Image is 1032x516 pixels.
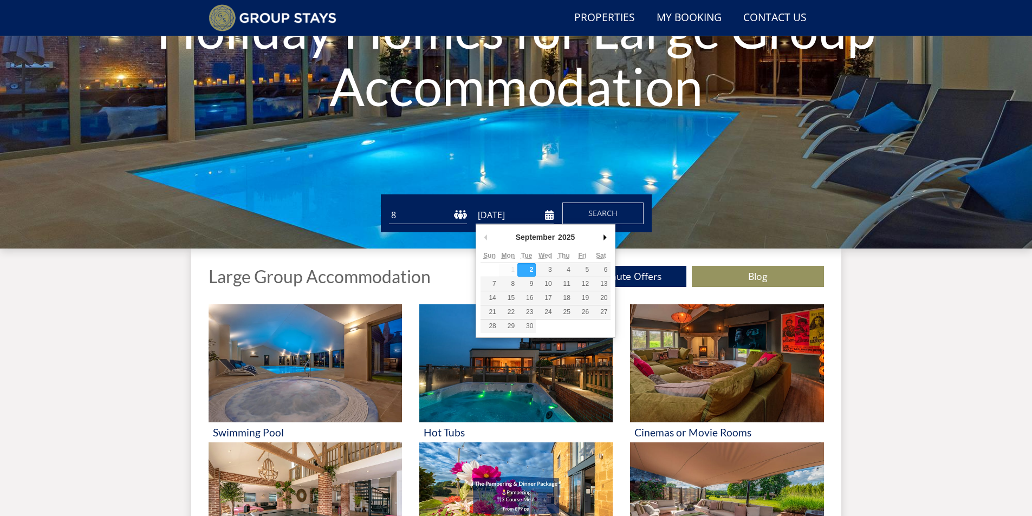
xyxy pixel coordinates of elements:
button: 19 [573,291,592,305]
button: 26 [573,305,592,319]
a: Blog [692,266,824,287]
button: 18 [555,291,573,305]
button: 13 [592,277,610,291]
button: 23 [517,305,536,319]
button: 17 [536,291,554,305]
button: 3 [536,263,554,277]
a: Properties [570,6,639,30]
button: 29 [499,319,517,333]
div: 2025 [556,229,576,245]
img: 'Hot Tubs' - Large Group Accommodation Holiday Ideas [419,304,613,422]
button: 4 [555,263,573,277]
img: Group Stays [209,4,337,31]
button: 2 [517,263,536,277]
button: Next Month [600,229,611,245]
img: 'Cinemas or Movie Rooms' - Large Group Accommodation Holiday Ideas [630,304,823,422]
span: Search [588,208,618,218]
div: September [514,229,556,245]
button: 6 [592,263,610,277]
button: 21 [481,305,499,319]
input: Arrival Date [476,206,554,224]
h1: Large Group Accommodation [209,267,431,286]
button: Search [562,203,644,224]
a: 'Swimming Pool' - Large Group Accommodation Holiday Ideas Swimming Pool [209,304,402,442]
button: 24 [536,305,554,319]
abbr: Tuesday [521,252,532,259]
button: 12 [573,277,592,291]
h3: Swimming Pool [213,427,398,438]
button: 25 [555,305,573,319]
a: 'Cinemas or Movie Rooms' - Large Group Accommodation Holiday Ideas Cinemas or Movie Rooms [630,304,823,442]
a: 'Hot Tubs' - Large Group Accommodation Holiday Ideas Hot Tubs [419,304,613,442]
abbr: Friday [578,252,586,259]
button: 11 [555,277,573,291]
button: 8 [499,277,517,291]
abbr: Saturday [596,252,606,259]
abbr: Monday [502,252,515,259]
abbr: Wednesday [538,252,552,259]
button: 7 [481,277,499,291]
h3: Cinemas or Movie Rooms [634,427,819,438]
button: 27 [592,305,610,319]
button: 9 [517,277,536,291]
button: 28 [481,319,499,333]
button: 20 [592,291,610,305]
a: Contact Us [739,6,811,30]
button: 22 [499,305,517,319]
button: 15 [499,291,517,305]
button: 10 [536,277,554,291]
img: 'Swimming Pool' - Large Group Accommodation Holiday Ideas [209,304,402,422]
button: 30 [517,319,536,333]
abbr: Sunday [483,252,496,259]
a: Last Minute Offers [554,266,686,287]
button: 5 [573,263,592,277]
button: 14 [481,291,499,305]
button: 16 [517,291,536,305]
button: Previous Month [481,229,491,245]
h3: Hot Tubs [424,427,608,438]
a: My Booking [652,6,726,30]
abbr: Thursday [558,252,570,259]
